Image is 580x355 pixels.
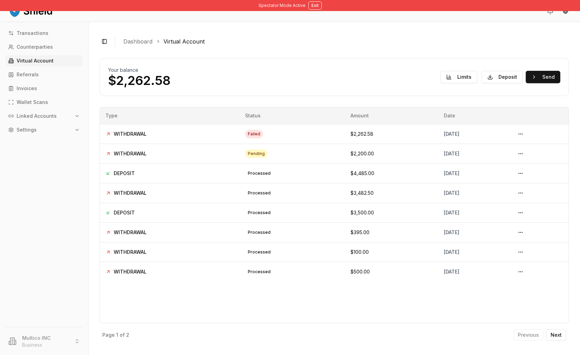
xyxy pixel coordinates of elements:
button: Settings [6,124,83,135]
button: Limits [440,71,477,83]
div: processed [245,189,273,197]
span: WITHDRAWAL [114,268,147,275]
span: WITHDRAWAL [114,190,147,196]
span: $2,262.58 [350,131,373,137]
span: DEPOSIT [114,170,135,177]
p: Next [551,333,562,337]
a: Transactions [6,28,83,39]
button: Exit [308,1,322,10]
button: Send [526,71,560,83]
div: processed [245,248,273,256]
a: Wallet Scans [6,97,83,108]
div: [DATE] [444,190,504,196]
h2: Your balance [108,67,138,74]
div: failed [245,130,263,138]
span: Spectator Mode Active [259,3,306,8]
p: 1 [116,333,118,337]
div: [DATE] [444,150,504,157]
span: $3,500.00 [350,210,374,215]
span: DEPOSIT [114,209,135,216]
th: Status [240,107,345,124]
p: of [120,333,125,337]
button: Deposit [481,71,523,83]
a: Invoices [6,83,83,94]
div: processed [245,209,273,217]
div: [DATE] [444,249,504,256]
p: Wallet Scans [17,100,48,105]
p: Linked Accounts [17,114,57,118]
div: [DATE] [444,131,504,137]
div: [DATE] [444,229,504,236]
span: $4,485.00 [350,170,374,176]
div: [DATE] [444,170,504,177]
a: Virtual Account [6,55,83,66]
button: Linked Accounts [6,111,83,122]
span: $395.00 [350,229,369,235]
span: $100.00 [350,249,369,255]
p: Invoices [17,86,37,91]
button: Next [546,329,566,340]
div: [DATE] [444,268,504,275]
a: Referrals [6,69,83,80]
nav: breadcrumb [123,37,563,46]
th: Amount [345,107,438,124]
p: Settings [17,127,37,132]
p: 2 [126,333,129,337]
th: Type [100,107,240,124]
a: Virtual Account [163,37,205,46]
span: $2,200.00 [350,151,374,156]
p: Referrals [17,72,39,77]
span: WITHDRAWAL [114,131,147,137]
span: WITHDRAWAL [114,249,147,256]
p: Transactions [17,31,48,36]
a: Counterparties [6,41,83,52]
div: processed [245,169,273,177]
div: processed [245,268,273,276]
a: Dashboard [123,37,152,46]
div: processed [245,228,273,237]
p: Page [102,333,115,337]
span: $500.00 [350,269,370,275]
div: [DATE] [444,209,504,216]
span: $3,482.50 [350,190,374,196]
p: $2,262.58 [108,74,170,87]
p: Virtual Account [17,58,54,63]
span: WITHDRAWAL [114,229,147,236]
th: Date [438,107,509,124]
p: Counterparties [17,45,53,49]
div: pending [245,150,268,158]
span: WITHDRAWAL [114,150,147,157]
